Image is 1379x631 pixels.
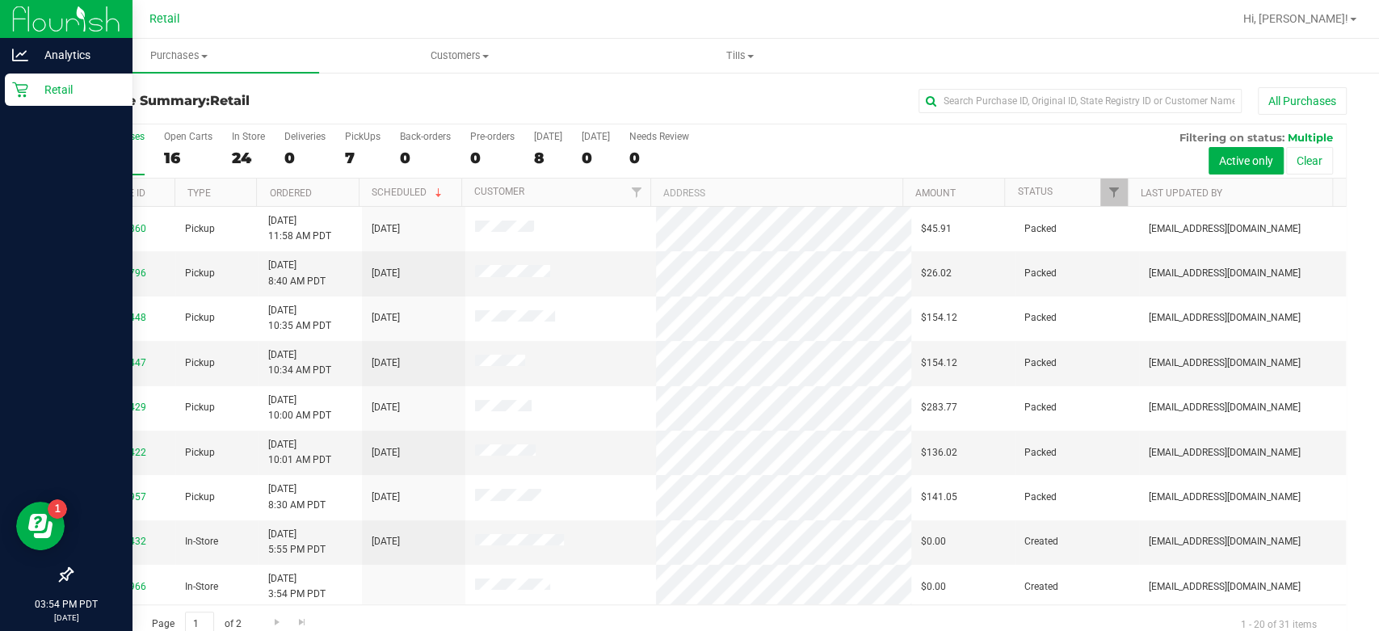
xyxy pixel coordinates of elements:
span: Pickup [185,266,215,281]
div: 0 [400,149,451,167]
p: [DATE] [7,612,125,624]
span: Pickup [185,490,215,505]
span: Packed [1024,400,1057,415]
a: Tills [599,39,880,73]
span: $45.91 [921,221,952,237]
div: Open Carts [164,131,212,142]
span: Multiple [1288,131,1333,144]
span: [EMAIL_ADDRESS][DOMAIN_NAME] [1149,355,1301,371]
span: [DATE] [372,400,400,415]
a: Customer [474,186,524,197]
span: $141.05 [921,490,957,505]
inline-svg: Retail [12,82,28,98]
span: [DATE] 10:00 AM PDT [268,393,331,423]
span: [EMAIL_ADDRESS][DOMAIN_NAME] [1149,579,1301,595]
span: [DATE] 8:40 AM PDT [268,258,326,288]
iframe: Resource center [16,502,65,550]
span: [DATE] 8:30 AM PDT [268,482,326,512]
span: Created [1024,534,1058,549]
div: [DATE] [534,131,562,142]
span: Hi, [PERSON_NAME]! [1243,12,1348,25]
p: 03:54 PM PDT [7,597,125,612]
div: 8 [534,149,562,167]
span: [DATE] 10:35 AM PDT [268,303,331,334]
div: Back-orders [400,131,451,142]
button: Active only [1209,147,1284,175]
div: 0 [629,149,689,167]
span: $0.00 [921,579,946,595]
span: [DATE] 10:34 AM PDT [268,347,331,378]
span: [EMAIL_ADDRESS][DOMAIN_NAME] [1149,445,1301,461]
span: [DATE] 11:58 AM PDT [268,213,331,244]
div: [DATE] [582,131,610,142]
span: [EMAIL_ADDRESS][DOMAIN_NAME] [1149,534,1301,549]
span: [DATE] [372,445,400,461]
span: $154.12 [921,355,957,371]
span: [DATE] [372,266,400,281]
span: [EMAIL_ADDRESS][DOMAIN_NAME] [1149,400,1301,415]
span: [EMAIL_ADDRESS][DOMAIN_NAME] [1149,490,1301,505]
span: Pickup [185,355,215,371]
span: [EMAIL_ADDRESS][DOMAIN_NAME] [1149,266,1301,281]
a: Last Updated By [1141,187,1222,199]
iframe: Resource center unread badge [48,499,67,519]
a: Filter [624,179,650,206]
a: Customers [319,39,599,73]
inline-svg: Analytics [12,47,28,63]
span: Retail [149,12,180,26]
div: Deliveries [284,131,326,142]
span: [DATE] 3:54 PM PDT [268,571,326,602]
p: Retail [28,80,125,99]
div: PickUps [345,131,380,142]
span: [DATE] [372,221,400,237]
div: 0 [284,149,326,167]
span: [DATE] [372,310,400,326]
span: Created [1024,579,1058,595]
span: [DATE] [372,490,400,505]
span: $283.77 [921,400,957,415]
span: $26.02 [921,266,952,281]
span: Pickup [185,310,215,326]
span: [DATE] [372,355,400,371]
span: [EMAIL_ADDRESS][DOMAIN_NAME] [1149,221,1301,237]
a: Amount [915,187,956,199]
span: Pickup [185,221,215,237]
span: $154.12 [921,310,957,326]
th: Address [650,179,902,207]
span: Tills [600,48,879,63]
span: Purchases [39,48,319,63]
span: Filtering on status: [1179,131,1284,144]
span: Retail [210,93,250,108]
a: Type [187,187,211,199]
h3: Purchase Summary: [71,94,496,108]
a: Purchases [39,39,319,73]
a: Ordered [270,187,312,199]
span: [DATE] [372,534,400,549]
div: Needs Review [629,131,689,142]
span: $136.02 [921,445,957,461]
span: Packed [1024,490,1057,505]
button: Clear [1286,147,1333,175]
a: Scheduled [372,187,445,198]
span: Packed [1024,445,1057,461]
div: 24 [232,149,265,167]
span: Packed [1024,221,1057,237]
span: Packed [1024,310,1057,326]
a: Filter [1100,179,1127,206]
span: Packed [1024,355,1057,371]
span: Pickup [185,445,215,461]
span: In-Store [185,534,218,549]
span: Pickup [185,400,215,415]
span: [DATE] 5:55 PM PDT [268,527,326,557]
span: $0.00 [921,534,946,549]
button: All Purchases [1258,87,1347,115]
div: 7 [345,149,380,167]
div: 16 [164,149,212,167]
span: [EMAIL_ADDRESS][DOMAIN_NAME] [1149,310,1301,326]
span: Customers [320,48,599,63]
span: [DATE] 10:01 AM PDT [268,437,331,468]
a: Status [1018,186,1053,197]
span: In-Store [185,579,218,595]
div: In Store [232,131,265,142]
